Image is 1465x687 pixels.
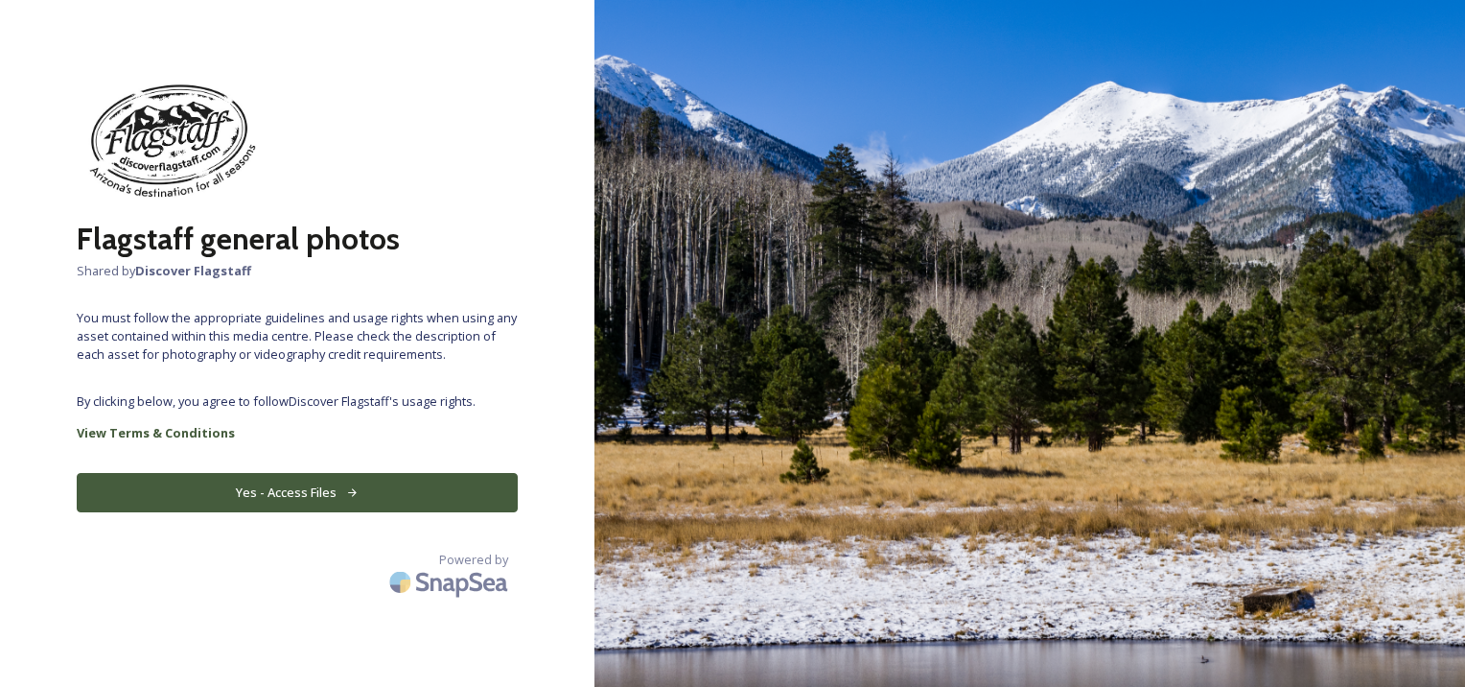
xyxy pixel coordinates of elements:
h2: Flagstaff general photos [77,216,518,262]
span: Powered by [439,551,508,569]
span: By clicking below, you agree to follow Discover Flagstaff 's usage rights. [77,392,518,411]
span: Shared by [77,262,518,280]
img: discover%20flagstaff%20logo.jpg [77,77,268,206]
strong: View Terms & Conditions [77,424,235,441]
span: You must follow the appropriate guidelines and usage rights when using any asset contained within... [77,309,518,365]
a: View Terms & Conditions [77,421,518,444]
img: SnapSea Logo [384,559,518,604]
strong: Discover Flagstaff [135,262,251,279]
button: Yes - Access Files [77,473,518,512]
